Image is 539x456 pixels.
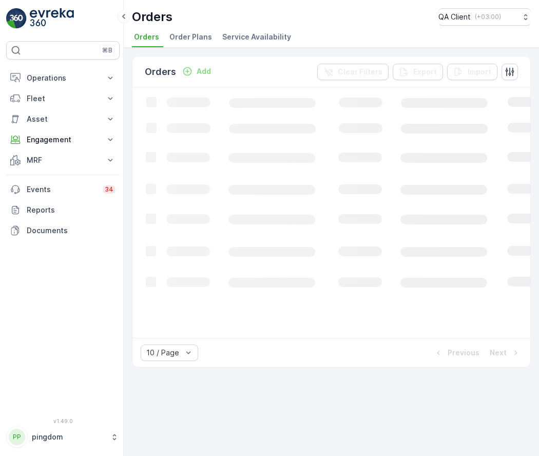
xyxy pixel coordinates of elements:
[490,348,507,358] p: Next
[178,65,215,78] button: Add
[27,184,97,195] p: Events
[27,93,99,104] p: Fleet
[27,114,99,124] p: Asset
[338,67,382,77] p: Clear Filters
[438,8,531,26] button: QA Client(+03:00)
[6,179,120,200] a: Events34
[27,155,99,165] p: MRF
[6,8,27,29] img: logo
[105,185,113,194] p: 34
[30,8,74,29] img: logo_light-DOdMpM7g.png
[6,418,120,424] span: v 1.49.0
[475,13,501,21] p: ( +03:00 )
[32,432,105,442] p: pingdom
[393,64,443,80] button: Export
[197,66,211,77] p: Add
[6,150,120,170] button: MRF
[6,68,120,88] button: Operations
[169,32,212,42] span: Order Plans
[6,200,120,220] a: Reports
[447,64,497,80] button: Import
[102,46,112,54] p: ⌘B
[6,129,120,150] button: Engagement
[27,225,115,236] p: Documents
[6,109,120,129] button: Asset
[27,205,115,215] p: Reports
[6,220,120,241] a: Documents
[9,429,25,445] div: PP
[432,347,480,359] button: Previous
[6,88,120,109] button: Fleet
[448,348,479,358] p: Previous
[27,135,99,145] p: Engagement
[317,64,389,80] button: Clear Filters
[222,32,291,42] span: Service Availability
[468,67,491,77] p: Import
[6,426,120,448] button: PPpingdom
[489,347,522,359] button: Next
[145,65,176,79] p: Orders
[27,73,99,83] p: Operations
[134,32,159,42] span: Orders
[413,67,437,77] p: Export
[132,9,172,25] p: Orders
[438,12,471,22] p: QA Client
